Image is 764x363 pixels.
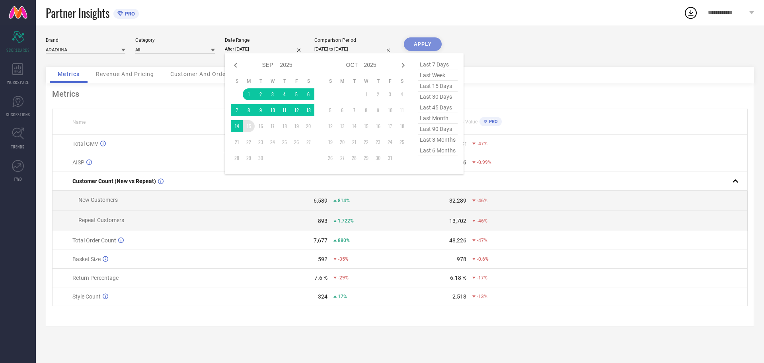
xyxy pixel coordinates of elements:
[314,237,327,244] div: 7,677
[170,71,231,77] span: Customer And Orders
[314,45,394,53] input: Select comparison period
[72,275,119,281] span: Return Percentage
[324,104,336,116] td: Sun Oct 05 2025
[231,136,243,148] td: Sun Sep 21 2025
[418,59,458,70] span: last 7 days
[477,160,491,165] span: -0.99%
[231,60,240,70] div: Previous month
[123,11,135,17] span: PRO
[336,152,348,164] td: Mon Oct 27 2025
[255,152,267,164] td: Tue Sep 30 2025
[418,92,458,102] span: last 30 days
[6,111,30,117] span: SUGGESTIONS
[477,275,487,281] span: -17%
[418,70,458,81] span: last week
[338,218,354,224] span: 1,722%
[267,120,279,132] td: Wed Sep 17 2025
[396,104,408,116] td: Sat Oct 11 2025
[384,152,396,164] td: Fri Oct 31 2025
[418,124,458,135] span: last 90 days
[338,238,350,243] span: 880%
[449,197,466,204] div: 32,289
[302,120,314,132] td: Sat Sep 20 2025
[372,78,384,84] th: Thursday
[418,81,458,92] span: last 15 days
[336,136,348,148] td: Mon Oct 20 2025
[452,293,466,300] div: 2,518
[255,136,267,148] td: Tue Sep 23 2025
[477,218,487,224] span: -46%
[360,78,372,84] th: Wednesday
[336,120,348,132] td: Mon Oct 13 2025
[135,37,215,43] div: Category
[360,152,372,164] td: Wed Oct 29 2025
[72,237,116,244] span: Total Order Count
[46,5,109,21] span: Partner Insights
[348,152,360,164] td: Tue Oct 28 2025
[290,136,302,148] td: Fri Sep 26 2025
[457,256,466,262] div: 978
[290,104,302,116] td: Fri Sep 12 2025
[302,78,314,84] th: Saturday
[14,176,22,182] span: FWD
[449,237,466,244] div: 48,226
[267,88,279,100] td: Wed Sep 03 2025
[318,218,327,224] div: 893
[396,136,408,148] td: Sat Oct 25 2025
[231,78,243,84] th: Sunday
[318,256,327,262] div: 592
[225,37,304,43] div: Date Range
[477,238,487,243] span: -47%
[243,88,255,100] td: Mon Sep 01 2025
[267,104,279,116] td: Wed Sep 10 2025
[255,104,267,116] td: Tue Sep 09 2025
[78,217,124,223] span: Repeat Customers
[255,120,267,132] td: Tue Sep 16 2025
[338,275,349,281] span: -29%
[418,102,458,113] span: last 45 days
[11,144,25,150] span: TRENDS
[279,104,290,116] td: Thu Sep 11 2025
[279,136,290,148] td: Thu Sep 25 2025
[348,104,360,116] td: Tue Oct 07 2025
[449,218,466,224] div: 13,702
[384,136,396,148] td: Fri Oct 24 2025
[72,256,101,262] span: Basket Size
[318,293,327,300] div: 324
[52,89,748,99] div: Metrics
[72,178,156,184] span: Customer Count (New vs Repeat)
[255,88,267,100] td: Tue Sep 02 2025
[418,113,458,124] span: last month
[46,37,125,43] div: Brand
[396,78,408,84] th: Saturday
[684,6,698,20] div: Open download list
[487,119,498,124] span: PRO
[338,198,350,203] span: 814%
[243,78,255,84] th: Monday
[477,141,487,146] span: -47%
[243,104,255,116] td: Mon Sep 08 2025
[348,136,360,148] td: Tue Oct 21 2025
[336,78,348,84] th: Monday
[398,60,408,70] div: Next month
[72,141,98,147] span: Total GMV
[279,88,290,100] td: Thu Sep 04 2025
[324,120,336,132] td: Sun Oct 12 2025
[72,159,84,166] span: AISP
[314,275,327,281] div: 7.6 %
[477,294,487,299] span: -13%
[314,197,327,204] div: 6,589
[231,120,243,132] td: Sun Sep 14 2025
[243,120,255,132] td: Mon Sep 15 2025
[372,120,384,132] td: Thu Oct 16 2025
[324,78,336,84] th: Sunday
[348,120,360,132] td: Tue Oct 14 2025
[243,152,255,164] td: Mon Sep 29 2025
[72,119,86,125] span: Name
[7,79,29,85] span: WORKSPACE
[6,47,30,53] span: SCORECARDS
[384,88,396,100] td: Fri Oct 03 2025
[302,104,314,116] td: Sat Sep 13 2025
[279,120,290,132] td: Thu Sep 18 2025
[290,88,302,100] td: Fri Sep 05 2025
